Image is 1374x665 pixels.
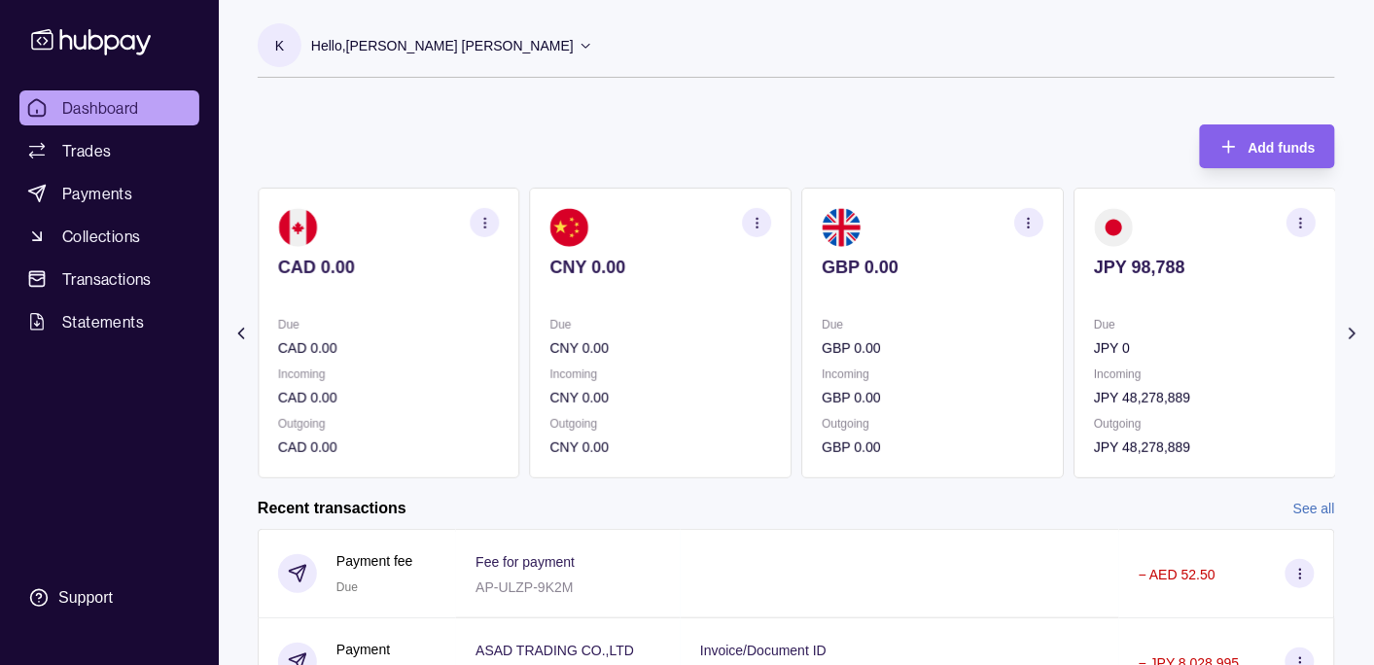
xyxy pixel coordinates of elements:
p: Payment [336,639,390,660]
p: GBP 0.00 [823,337,1044,359]
p: CNY 0.00 [550,437,772,458]
p: Incoming [550,364,772,385]
p: GBP 0.00 [823,387,1044,408]
p: GBP 0.00 [823,437,1044,458]
p: GBP 0.00 [823,257,1044,278]
a: Payments [19,176,199,211]
p: Payment fee [336,550,413,572]
a: Collections [19,219,199,254]
span: Trades [62,139,111,162]
button: Add funds [1200,124,1335,168]
span: Dashboard [62,96,139,120]
span: Transactions [62,267,152,291]
a: Statements [19,304,199,339]
p: Hello, [PERSON_NAME] [PERSON_NAME] [311,35,574,56]
p: Outgoing [823,413,1044,435]
p: JPY 48,278,889 [1094,437,1316,458]
p: AP-ULZP-9K2M [476,579,573,595]
p: Fee for payment [476,554,575,570]
p: Due [1094,314,1316,335]
p: JPY 98,788 [1094,257,1316,278]
a: See all [1293,498,1335,519]
p: CNY 0.00 [550,257,772,278]
a: Dashboard [19,90,199,125]
img: jp [1094,208,1133,247]
img: gb [823,208,862,247]
a: Support [19,577,199,618]
p: Due [823,314,1044,335]
p: CAD 0.00 [278,337,500,359]
p: Invoice/Document ID [700,643,827,658]
p: CAD 0.00 [278,437,500,458]
p: Outgoing [278,413,500,435]
p: JPY 0 [1094,337,1316,359]
h2: Recent transactions [258,498,406,519]
p: Outgoing [550,413,772,435]
div: Support [58,587,113,609]
p: Due [278,314,500,335]
p: CNY 0.00 [550,337,772,359]
span: Payments [62,182,132,205]
p: Outgoing [1094,413,1316,435]
span: Statements [62,310,144,333]
span: Collections [62,225,140,248]
img: cn [550,208,589,247]
p: JPY 48,278,889 [1094,387,1316,408]
span: Due [336,580,358,594]
a: Transactions [19,262,199,297]
img: ca [278,208,317,247]
p: Incoming [823,364,1044,385]
p: CAD 0.00 [278,387,500,408]
p: Incoming [278,364,500,385]
p: K [275,35,284,56]
p: CNY 0.00 [550,387,772,408]
p: CAD 0.00 [278,257,500,278]
p: − AED 52.50 [1139,567,1215,582]
span: Add funds [1249,140,1316,156]
p: ASAD TRADING CO.,LTD [476,643,634,658]
p: Due [550,314,772,335]
p: Incoming [1094,364,1316,385]
a: Trades [19,133,199,168]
